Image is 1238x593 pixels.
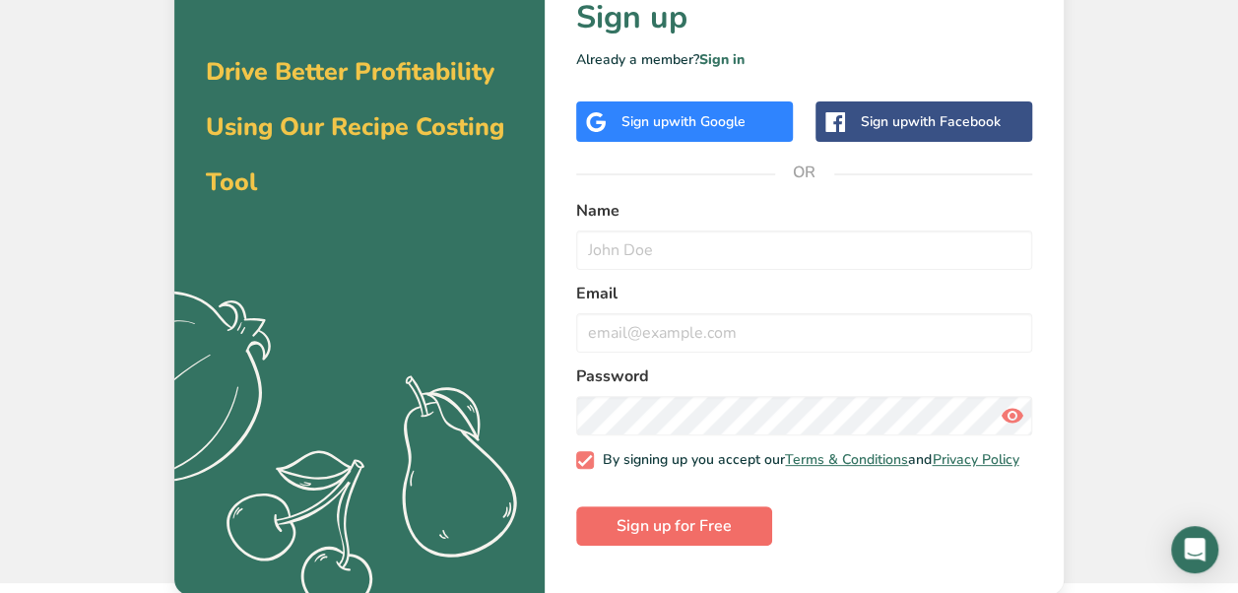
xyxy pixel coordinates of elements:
button: Sign up for Free [576,506,772,546]
span: with Google [669,112,746,131]
span: Sign up for Free [617,514,732,538]
label: Email [576,282,1032,305]
p: Already a member? [576,49,1032,70]
span: By signing up you accept our and [594,451,1019,469]
div: Open Intercom Messenger [1171,526,1218,573]
input: John Doe [576,231,1032,270]
input: email@example.com [576,313,1032,353]
div: Sign up [621,111,746,132]
span: with Facebook [908,112,1001,131]
span: OR [775,143,834,202]
div: Sign up [861,111,1001,132]
label: Name [576,199,1032,223]
span: Drive Better Profitability Using Our Recipe Costing Tool [206,55,504,199]
a: Sign in [699,50,745,69]
a: Privacy Policy [932,450,1018,469]
label: Password [576,364,1032,388]
a: Terms & Conditions [785,450,908,469]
